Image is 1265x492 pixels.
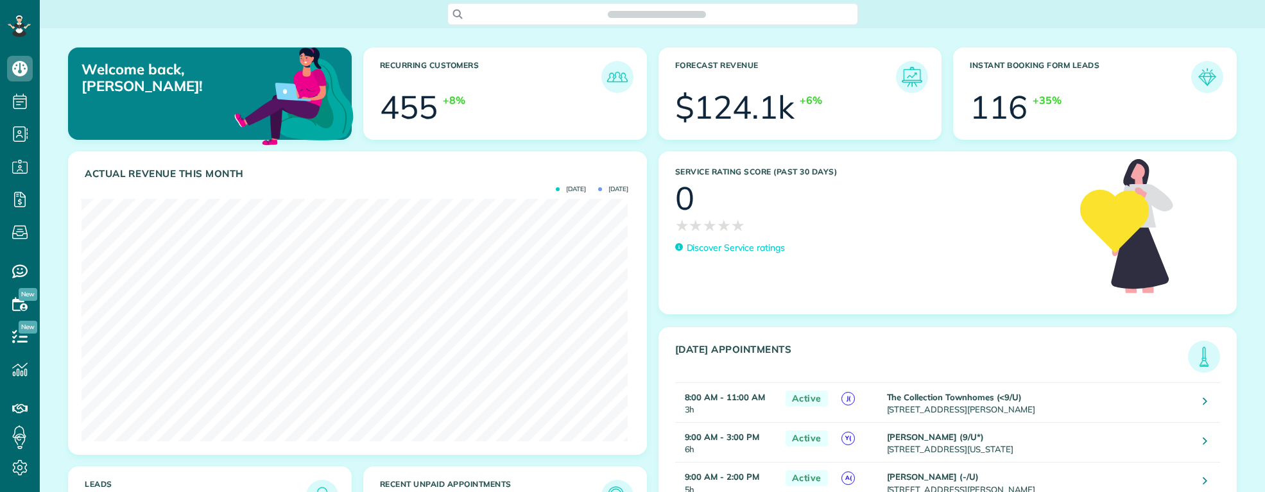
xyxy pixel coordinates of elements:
[19,321,37,334] span: New
[1033,93,1062,108] div: +35%
[841,392,855,405] span: J(
[887,392,1022,402] strong: The Collection Townhomes (<9/U)
[232,33,356,157] img: dashboard_welcome-42a62b7d889689a78055ac9021e634bf52bae3f8056760290aed330b23ab8690.png
[899,64,925,90] img: icon_forecast_revenue-8c13a41c7ed35a8dcfafea3cbb826a0462acb37728057bba2d056411b612bbbe.png
[380,91,438,123] div: 455
[685,471,759,482] strong: 9:00 AM - 2:00 PM
[970,61,1191,93] h3: Instant Booking Form Leads
[675,241,785,255] a: Discover Service ratings
[675,182,694,214] div: 0
[685,432,759,442] strong: 9:00 AM - 3:00 PM
[675,383,779,423] td: 3h
[841,432,855,445] span: Y(
[380,61,601,93] h3: Recurring Customers
[598,186,628,192] span: [DATE]
[687,241,785,255] p: Discover Service ratings
[605,64,630,90] img: icon_recurring_customers-cf858462ba22bcd05b5a5880d41d6543d210077de5bb9ebc9590e49fd87d84ed.png
[970,91,1028,123] div: 116
[675,344,1189,373] h3: [DATE] Appointments
[556,186,586,192] span: [DATE]
[675,167,1067,176] h3: Service Rating score (past 30 days)
[82,61,261,95] p: Welcome back, [PERSON_NAME]!
[675,214,689,237] span: ★
[887,471,979,482] strong: [PERSON_NAME] (-/U)
[1191,344,1217,369] img: icon_todays_appointments-901f7ab196bb0bea1936b74009e4eb5ffbc2d2711fa7634e0d609ed5ef32b18b.png
[19,288,37,301] span: New
[717,214,731,237] span: ★
[703,214,717,237] span: ★
[621,8,693,21] span: Search ZenMaid…
[887,432,984,442] strong: [PERSON_NAME] (9/U*)
[884,383,1194,423] td: [STREET_ADDRESS][PERSON_NAME]
[685,392,765,402] strong: 8:00 AM - 11:00 AM
[786,430,828,446] span: Active
[841,471,855,485] span: A(
[85,168,633,180] h3: Actual Revenue this month
[786,470,828,486] span: Active
[675,423,779,462] td: 6h
[443,93,465,108] div: +8%
[689,214,703,237] span: ★
[884,423,1194,462] td: [STREET_ADDRESS][US_STATE]
[675,61,897,93] h3: Forecast Revenue
[800,93,822,108] div: +6%
[1194,64,1220,90] img: icon_form_leads-04211a6a04a5b2264e4ee56bc0799ec3eb69b7e499cbb523a139df1d13a81ae0.png
[731,214,745,237] span: ★
[675,91,795,123] div: $124.1k
[786,391,828,407] span: Active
